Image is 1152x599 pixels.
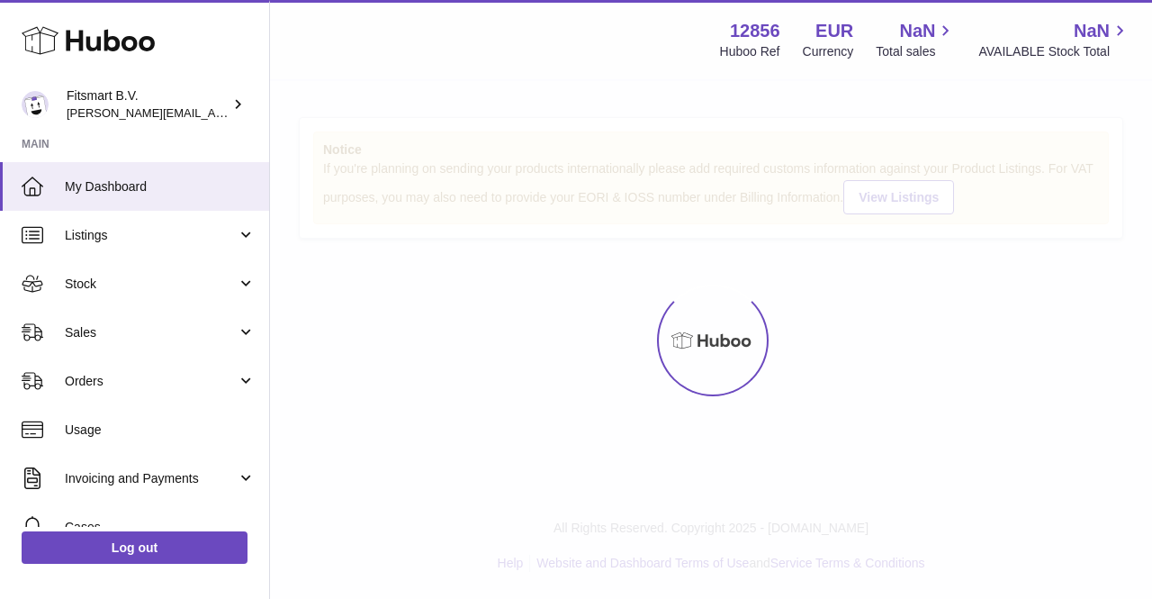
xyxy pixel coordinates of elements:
[1074,19,1110,43] span: NaN
[65,227,237,244] span: Listings
[65,178,256,195] span: My Dashboard
[65,276,237,293] span: Stock
[65,519,256,536] span: Cases
[720,43,780,60] div: Huboo Ref
[65,422,256,439] span: Usage
[65,373,237,390] span: Orders
[22,91,49,118] img: jonathan@leaderoo.com
[978,43,1130,60] span: AVAILABLE Stock Total
[876,43,956,60] span: Total sales
[65,470,237,487] span: Invoicing and Payments
[803,43,854,60] div: Currency
[65,324,237,341] span: Sales
[876,19,956,60] a: NaN Total sales
[978,19,1130,60] a: NaN AVAILABLE Stock Total
[730,19,780,43] strong: 12856
[67,87,229,122] div: Fitsmart B.V.
[899,19,935,43] span: NaN
[22,531,247,564] a: Log out
[67,105,361,120] span: [PERSON_NAME][EMAIL_ADDRESS][DOMAIN_NAME]
[815,19,853,43] strong: EUR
